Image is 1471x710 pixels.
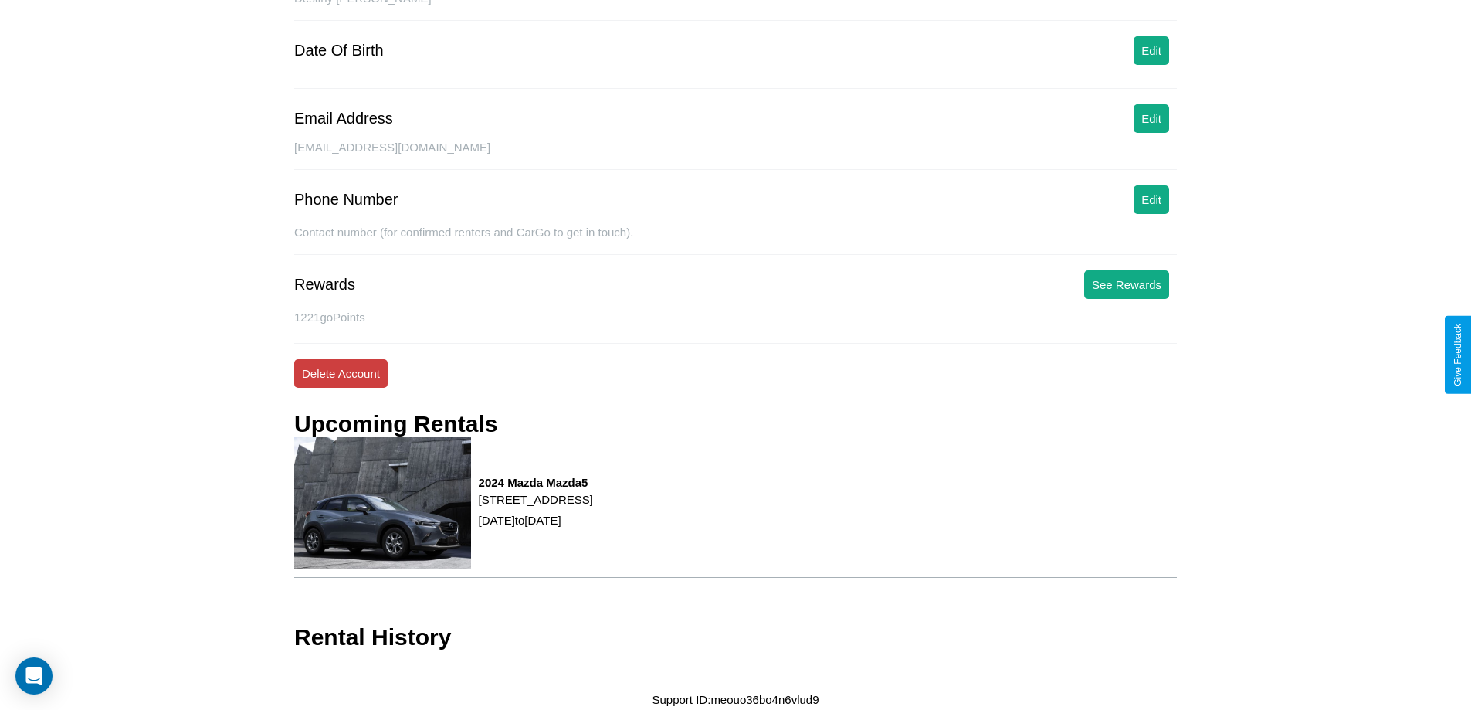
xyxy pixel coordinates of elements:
[1084,270,1169,299] button: See Rewards
[652,689,819,710] p: Support ID: meouo36bo4n6vlud9
[294,110,393,127] div: Email Address
[1452,324,1463,386] div: Give Feedback
[479,489,593,510] p: [STREET_ADDRESS]
[1134,36,1169,65] button: Edit
[294,307,1177,328] p: 1221 goPoints
[294,624,451,651] h3: Rental History
[294,411,497,437] h3: Upcoming Rentals
[1134,104,1169,133] button: Edit
[294,437,471,569] img: rental
[294,191,398,209] div: Phone Number
[294,359,388,388] button: Delete Account
[294,42,384,59] div: Date Of Birth
[15,657,53,695] div: Open Intercom Messenger
[294,226,1177,255] div: Contact number (for confirmed renters and CarGo to get in touch).
[479,476,593,489] h3: 2024 Mazda Mazda5
[294,276,355,294] div: Rewards
[1134,185,1169,214] button: Edit
[294,141,1177,170] div: [EMAIL_ADDRESS][DOMAIN_NAME]
[479,510,593,531] p: [DATE] to [DATE]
